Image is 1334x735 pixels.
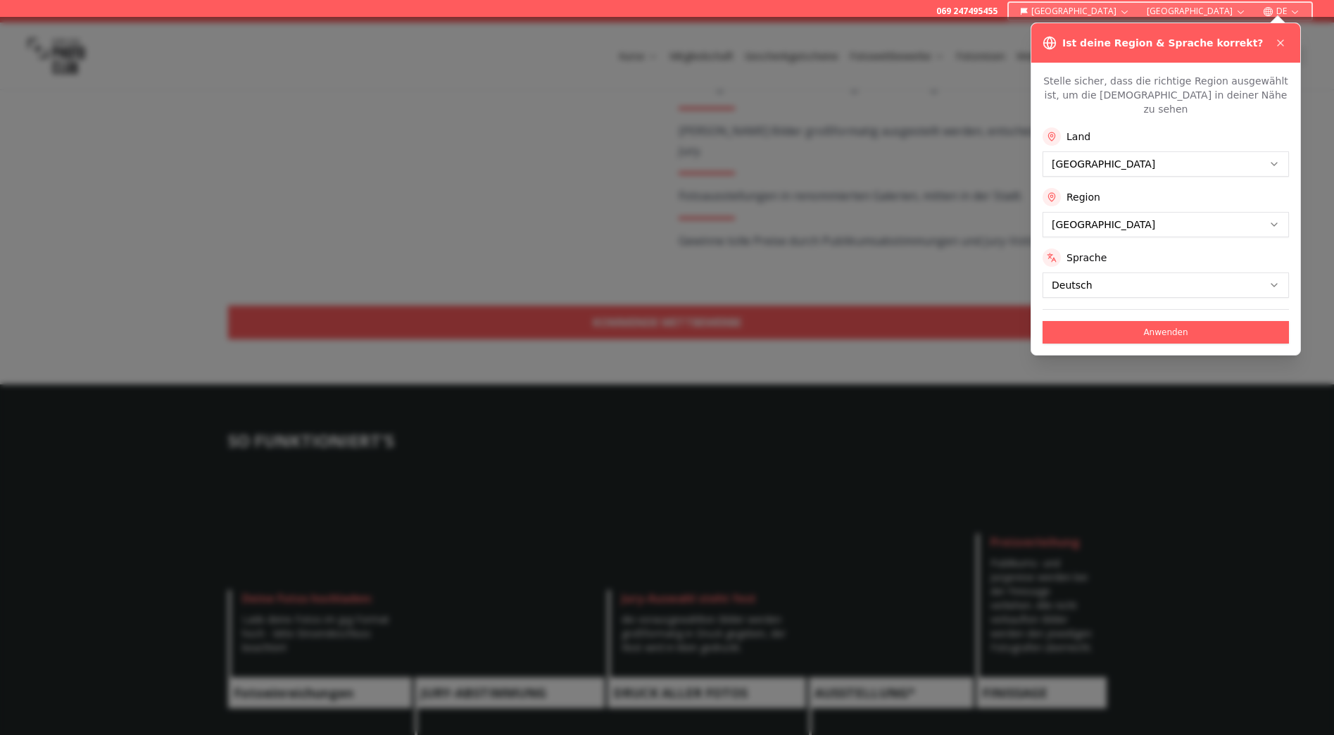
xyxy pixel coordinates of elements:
[1141,3,1252,20] button: [GEOGRAPHIC_DATA]
[1066,130,1090,144] label: Land
[1066,190,1100,204] label: Region
[936,6,998,17] a: 069 247495455
[1014,3,1136,20] button: [GEOGRAPHIC_DATA]
[1257,3,1306,20] button: DE
[1066,251,1107,265] label: Sprache
[1062,36,1263,50] h3: Ist deine Region & Sprache korrekt?
[1043,321,1289,344] button: Anwenden
[1043,74,1289,116] p: Stelle sicher, dass die richtige Region ausgewählt ist, um die [DEMOGRAPHIC_DATA] in deiner Nähe ...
